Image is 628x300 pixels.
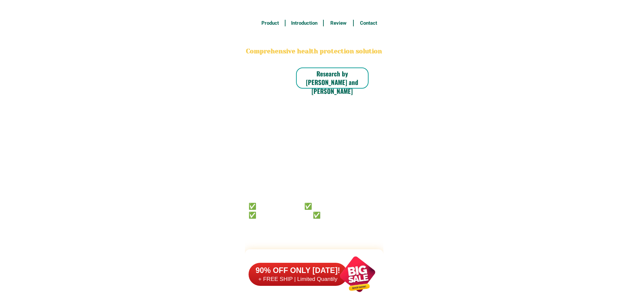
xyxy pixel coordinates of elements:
[296,69,369,95] h6: Research by [PERSON_NAME] and [PERSON_NAME]
[289,19,319,27] h6: Introduction
[327,19,350,27] h6: Review
[249,201,361,219] h6: ✅ 𝙰𝚗𝚝𝚒 𝙲𝚊𝚗𝚌𝚎𝚛 ✅ 𝙰𝚗𝚝𝚒 𝚂𝚝𝚛𝚘𝚔𝚎 ✅ 𝙰𝚗𝚝𝚒 𝙳𝚒𝚊𝚋𝚎𝚝𝚒𝚌 ✅ 𝙳𝚒𝚊𝚋𝚎𝚝𝚎𝚜
[245,255,383,272] h2: FAKE VS ORIGINAL
[245,4,383,14] h3: FREE SHIPPING NATIONWIDE
[245,47,383,56] h2: Comprehensive health protection solution
[357,19,380,27] h6: Contact
[249,266,347,276] h6: 90% OFF ONLY [DATE]!
[249,276,347,283] h6: + FREE SHIP | Limited Quantily
[259,19,281,27] h6: Product
[245,32,383,47] h2: BONA VITA COFFEE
